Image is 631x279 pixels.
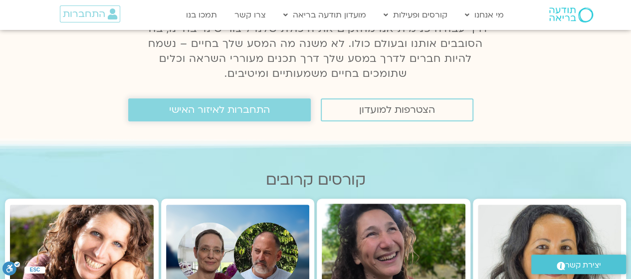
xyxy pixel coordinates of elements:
a: התחברות [60,5,120,22]
a: הצטרפות למועדון [321,98,473,121]
span: הצטרפות למועדון [359,104,435,115]
span: התחברות [63,8,105,19]
a: מי אנחנו [460,5,509,24]
a: התחברות לאיזור האישי [128,98,311,121]
a: מועדון תודעה בריאה [278,5,371,24]
img: תודעה בריאה [549,7,593,22]
span: יצירת קשר [565,259,601,272]
a: תמכו בנו [181,5,222,24]
a: קורסים ופעילות [379,5,452,24]
p: דרך עבודה פנימית אנו מחזקים את היכולת שלנו ליצור שינוי בחיינו, בחיי הסובבים אותנו ובעולם כולו. לא... [137,21,494,81]
a: צרו קשר [229,5,271,24]
a: יצירת קשר [531,255,626,274]
h2: קורסים קרובים [5,171,626,189]
span: התחברות לאיזור האישי [169,104,270,115]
